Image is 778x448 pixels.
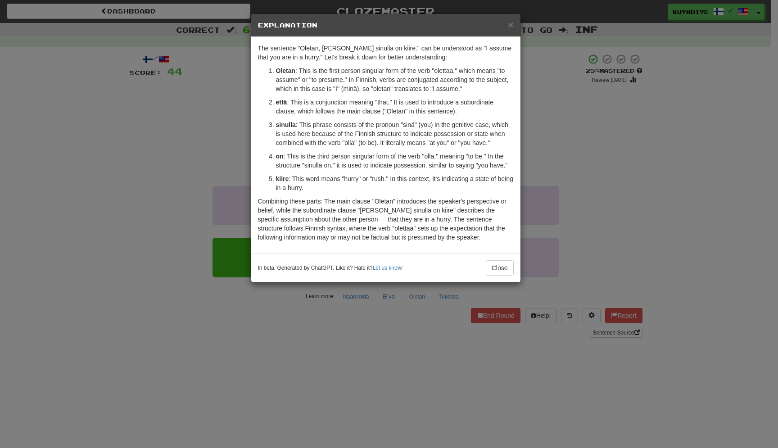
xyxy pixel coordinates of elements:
[508,19,513,30] span: ×
[276,152,514,170] p: : This is the third person singular form of the verb "olla," meaning "to be." In the structure "s...
[276,153,284,160] strong: on
[486,260,514,276] button: Close
[258,44,514,62] p: The sentence "Oletan, [PERSON_NAME] sinulla on kiire." can be understood as "I assume that you ar...
[276,67,296,74] strong: Oletan
[276,121,296,128] strong: sinulla
[258,21,514,30] h5: Explanation
[276,174,514,192] p: : This word means "hurry" or "rush." In this context, it's indicating a state of being in a hurry.
[258,264,403,272] small: In beta. Generated by ChatGPT. Like it? Hate it? !
[258,197,514,242] p: Combining these parts: The main clause "Oletan" introduces the speaker's perspective or belief, w...
[276,175,289,182] strong: kiire
[276,99,287,106] strong: että
[276,98,514,116] p: : This is a conjunction meaning "that." It is used to introduce a subordinate clause, which follo...
[373,265,401,271] a: Let us know
[508,20,513,29] button: Close
[276,120,514,147] p: : This phrase consists of the pronoun "sinä" (you) in the genitive case, which is used here becau...
[276,66,514,93] p: : This is the first person singular form of the verb "olettaa," which means "to assume" or "to pr...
